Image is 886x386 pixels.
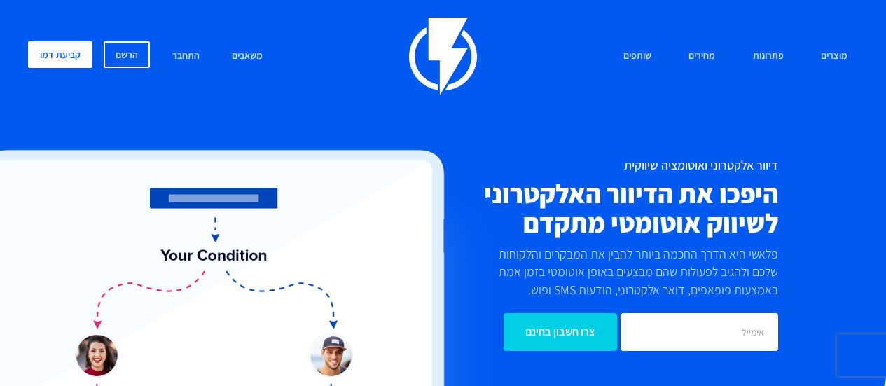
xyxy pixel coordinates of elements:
[504,313,617,351] input: צרו חשבון בחינם
[221,41,273,71] a: משאבים
[385,158,779,172] h1: דיוור אלקטרוני ואוטומציה שיווקית
[28,41,92,68] a: קביעת דמו
[488,245,778,299] p: פלאשי היא הדרך החכמה ביותר להבין את המבקרים והלקוחות שלכם ולהגיב לפעולות שהם מבצעים באופן אוטומטי...
[385,179,779,237] h2: היפכו את הדיוור האלקטרוני לשיווק אוטומטי מתקדם
[104,41,150,68] a: הרשם
[162,41,210,71] a: התחבר
[613,41,662,71] a: שותפים
[678,41,726,71] a: מחירים
[742,41,794,71] a: פתרונות
[810,41,858,71] a: מוצרים
[621,313,778,351] input: אימייל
